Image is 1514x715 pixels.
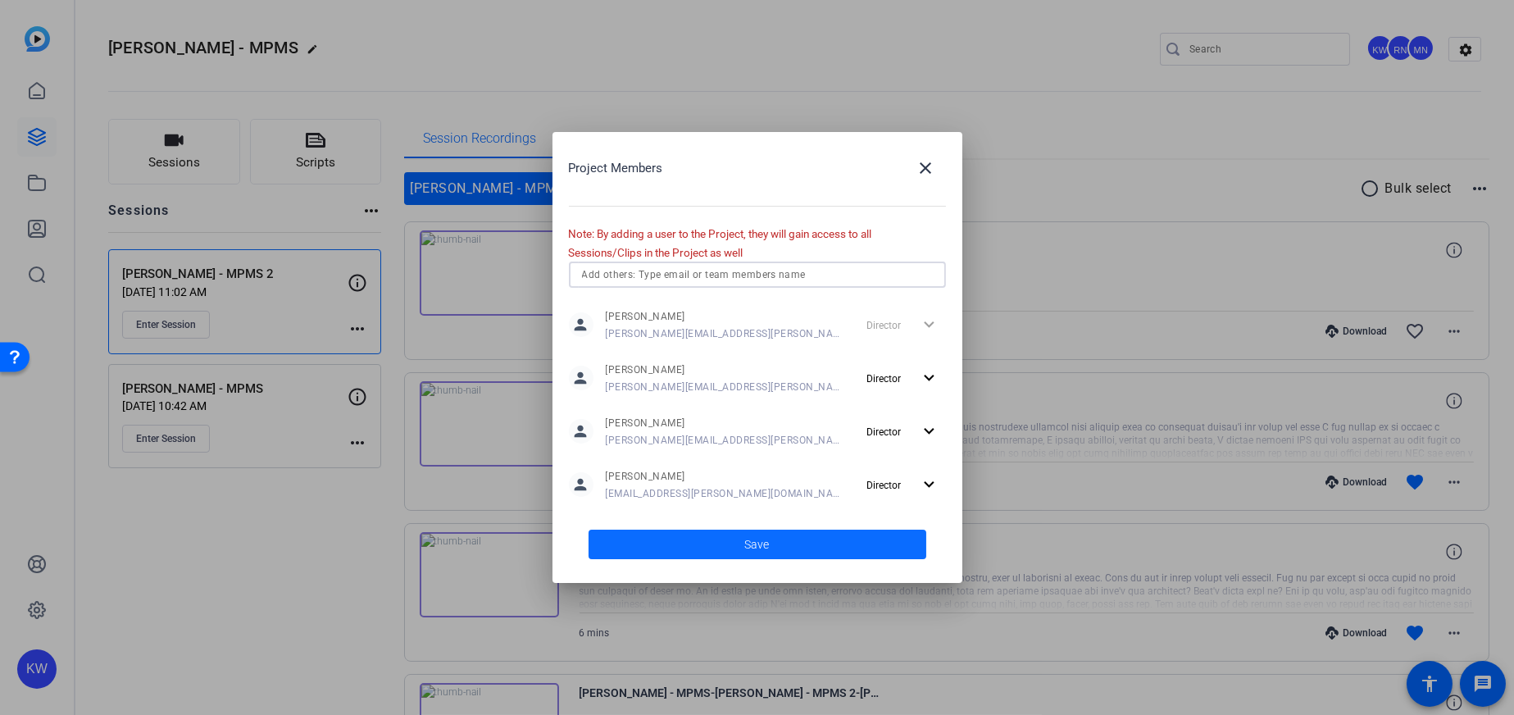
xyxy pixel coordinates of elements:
[569,227,872,259] span: Note: By adding a user to the Project, they will gain access to all Sessions/Clips in the Project...
[919,421,939,442] mat-icon: expand_more
[919,475,939,495] mat-icon: expand_more
[866,480,901,491] span: Director
[860,363,946,393] button: Director
[745,536,770,553] span: Save
[606,434,848,447] span: [PERSON_NAME][EMAIL_ADDRESS][PERSON_NAME][DOMAIN_NAME]
[919,368,939,389] mat-icon: expand_more
[569,419,593,444] mat-icon: person
[569,148,946,188] div: Project Members
[866,426,901,438] span: Director
[569,366,593,390] mat-icon: person
[606,327,848,340] span: [PERSON_NAME][EMAIL_ADDRESS][PERSON_NAME][DOMAIN_NAME]
[569,472,593,497] mat-icon: person
[569,312,593,337] mat-icon: person
[606,310,848,323] span: [PERSON_NAME]
[866,373,901,385] span: Director
[860,417,946,446] button: Director
[582,265,933,285] input: Add others: Type email or team members name
[606,380,848,394] span: [PERSON_NAME][EMAIL_ADDRESS][PERSON_NAME][DOMAIN_NAME]
[606,363,848,376] span: [PERSON_NAME]
[606,470,848,483] span: [PERSON_NAME]
[860,470,946,499] button: Director
[589,530,926,559] button: Save
[606,487,848,500] span: [EMAIL_ADDRESS][PERSON_NAME][DOMAIN_NAME]
[606,417,848,430] span: [PERSON_NAME]
[916,158,936,178] mat-icon: close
